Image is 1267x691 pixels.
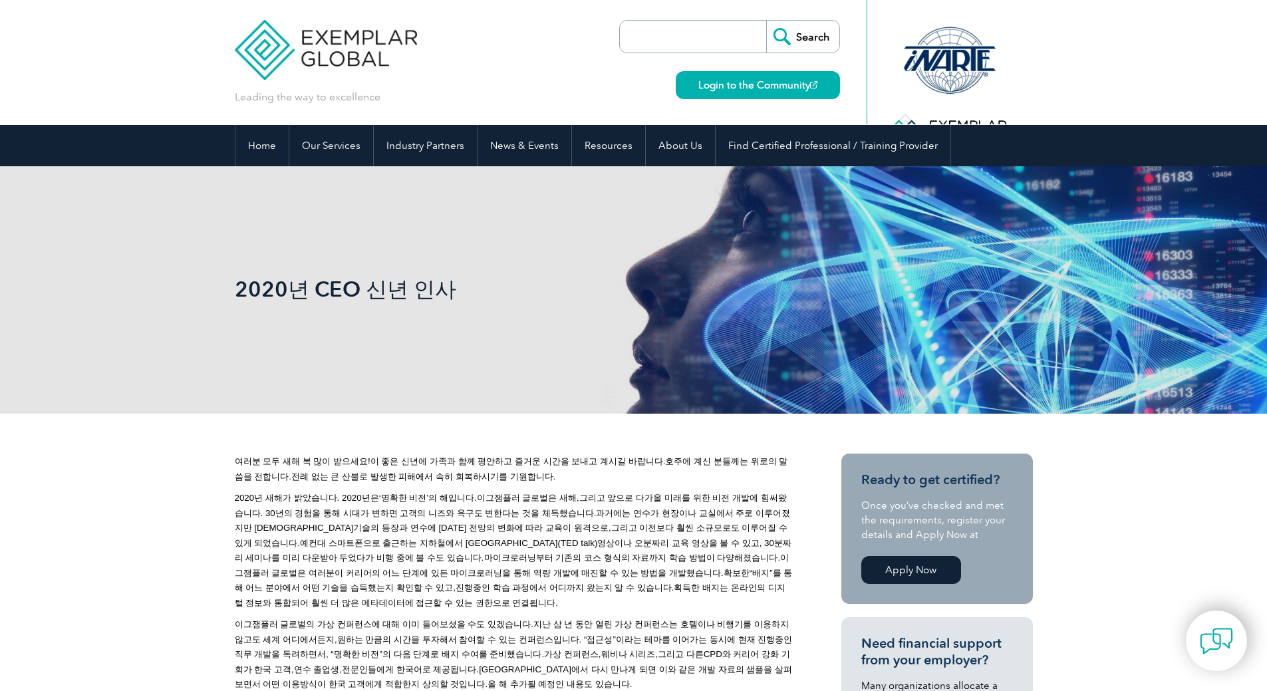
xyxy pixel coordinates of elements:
a: Industry Partners [374,125,477,166]
span: 확보한 [724,568,750,578]
span: 명확한 비전 [334,649,380,659]
a: About Us [646,125,715,166]
span: 배지 [752,568,770,578]
span: 이그잼플러 글로벌은 여러분이 커리어의 어느 단계에 있든 마이크로러닝을 통해 역량 개발에 매진할 수 있는 방법을 개발했습니다 [235,553,789,578]
h3: Ready to get certified? [861,472,1013,488]
input: Search [766,21,839,53]
span: 이 좋은 신년에 가족과 함께 평안하고 즐거운 시간을 보내고 계시길 바랍니다 [370,456,663,466]
a: News & Events [478,125,571,166]
h3: Need financial support from your employer? [861,635,1013,668]
img: open_square.png [810,81,817,88]
h1: 2020년 CEO 신년 인사 [235,275,746,305]
span: 그리고 다른 [658,649,704,659]
p: Leading the way to excellence [235,90,380,104]
a: Resources [572,125,645,166]
span: 이그잼플러 글로벌은 새해 [477,493,577,503]
span: 의 해입니다 [428,493,474,503]
span: 그리고 이전보다 훨씬 소규모로도 이루어질 수 있게 되었습니다 [235,523,788,548]
span: 의 다음 단계로 배지 수여를 준비했습니다 [382,649,542,659]
span: 올 해 추가될 예정인 내용도 있습니다 [488,679,630,689]
span: [GEOGRAPHIC_DATA]에서 다시 만나게 되면 이와 같은 개발 자료의 샘플을 살펴보면서 어떤 이용방식이 한국 고객에게 적합한지 상의할 것입니다 [235,664,793,690]
span: 그리고 앞으로 다가올 미래를 위한 비전 개발에 힘써왔습니다 [235,493,787,518]
span: 가상 컨퍼런스 [544,649,599,659]
span: 웨비나 시리즈 [601,649,656,659]
a: Login to the Community [676,71,840,99]
span: 년 새해가 밝았습니다 [254,493,337,503]
span: 영상이나 오분짜리 교육 영상을 볼 수 있고 [597,538,759,548]
span: 전례 없는 큰 산불로 발생한 피해에서 속히 회복하시기를 기원합니다 [291,472,553,482]
span: 년의 경험을 통해 시대가 변하면 고객의 니즈와 욕구도 변한다는 것을 체득했습니다 [275,508,594,518]
span: 년은 [362,493,379,503]
span: 마이크로러닝부터 기존의 코스 형식의 자료까지 학습 방법이 다양해졌습니다 [484,553,778,563]
span: 이그잼플러 글로벌의 가상 컨퍼런스에 대해 이미 들어보셨을 수도 있겠습니다 [235,619,531,629]
span: 진행중인 학습 과정에서 어디까지 왔는지 알 수 있습니다 [456,583,672,593]
span: ! . . . [235,456,788,482]
a: Apply Now [861,556,961,584]
span: 여러분 모두 새해 복 많이 받으세요 [235,456,368,466]
span: 2020 . 2020 ‘ ’ . , . 30 . , . (TED talk) , 30 . . . “ ” , . . [235,493,793,608]
span: 획득한 배지는 온라인의 디지털 정보와 통합되어 훨씬 더 많은 메타데이터에 접근할 수 있는 권한으로 연결됩니다 [235,583,785,608]
a: Home [235,125,289,166]
span: 명확한 비전 [381,493,427,503]
span: 연수 졸업생 [294,664,340,674]
span: . , . “ ” , “ ” . , , CPD , , . . . [235,619,793,689]
span: 원하는 만큼의 시간을 투자해서 참여할 수 있는 컨퍼런스입니다 [337,634,579,644]
span: 전문인들에게 한국어로 제공됩니다 [342,664,476,674]
span: 접근성 [587,634,613,644]
a: Our Services [289,125,373,166]
img: contact-chat.png [1200,624,1233,658]
a: Find Certified Professional / Training Provider [716,125,950,166]
span: 예컨대 스마트폰으로 출근하는 지하철에서 [GEOGRAPHIC_DATA] [300,538,558,548]
p: Once you’ve checked and met the requirements, register your details and Apply Now at [861,498,1013,542]
span: 와 커리어 강화 기회가 한국 고객 [235,649,790,674]
span: 호주에 계신 분들께는 위로의 말씀을 전합니다 [235,456,788,482]
span: 지난 삼 년 동안 열린 가상 컨퍼런스는 호텔이나 비행기를 이용하지 않고도 세계 어디에서든지 [235,619,789,644]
